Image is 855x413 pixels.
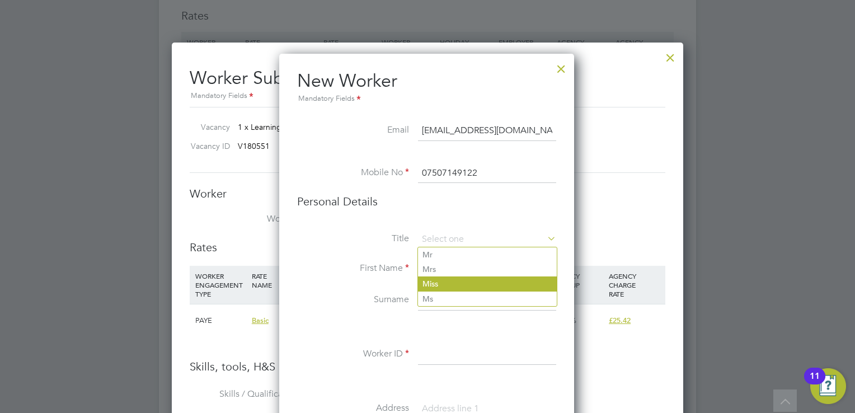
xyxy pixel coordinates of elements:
li: Mrs [418,262,557,276]
h3: Personal Details [297,194,556,209]
h2: Worker Submission [190,58,665,102]
div: WORKER ENGAGEMENT TYPE [192,266,249,304]
span: £25.42 [609,316,631,325]
li: Mr [418,247,557,262]
label: Title [297,233,409,245]
div: 11 [810,376,820,391]
label: Worker ID [297,348,409,360]
h2: New Worker [297,69,556,105]
label: First Name [297,262,409,274]
label: Vacancy ID [185,141,230,151]
li: Ms [418,292,557,306]
label: Email [297,124,409,136]
span: V180551 [238,141,270,151]
button: Open Resource Center, 11 new notifications [810,368,846,404]
label: Surname [297,294,409,306]
input: Select one [418,231,556,248]
h3: Worker [190,186,665,201]
label: Worker [190,213,302,225]
div: Mandatory Fields [190,90,665,102]
label: Skills / Qualifications [190,388,302,400]
div: AGENCY CHARGE RATE [606,266,663,304]
label: Mobile No [297,167,409,179]
h3: Rates [190,240,665,255]
div: PAYE [192,304,249,337]
div: Mandatory Fields [297,93,556,105]
div: AGENCY MARKUP [549,266,606,295]
span: Basic [252,316,269,325]
label: Vacancy [185,122,230,132]
span: 1 x Learning Support Assistant (… [238,122,359,132]
div: RATE NAME [249,266,324,295]
li: Miss [418,276,557,291]
h3: Skills, tools, H&S [190,359,665,374]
